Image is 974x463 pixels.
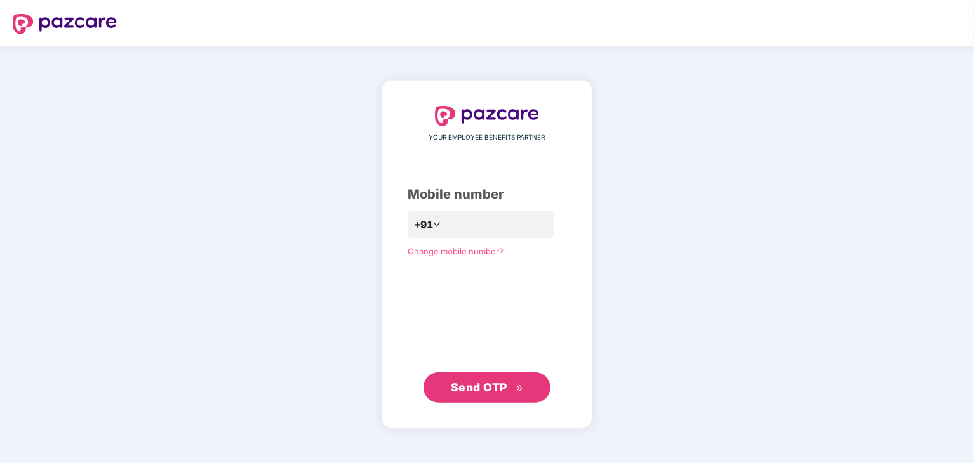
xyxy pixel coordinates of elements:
[429,133,545,143] span: YOUR EMPLOYEE BENEFITS PARTNER
[435,106,539,126] img: logo
[408,246,504,256] a: Change mobile number?
[433,221,441,228] span: down
[424,372,550,403] button: Send OTPdouble-right
[516,384,524,393] span: double-right
[408,185,566,204] div: Mobile number
[451,381,507,394] span: Send OTP
[414,217,433,233] span: +91
[13,14,117,34] img: logo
